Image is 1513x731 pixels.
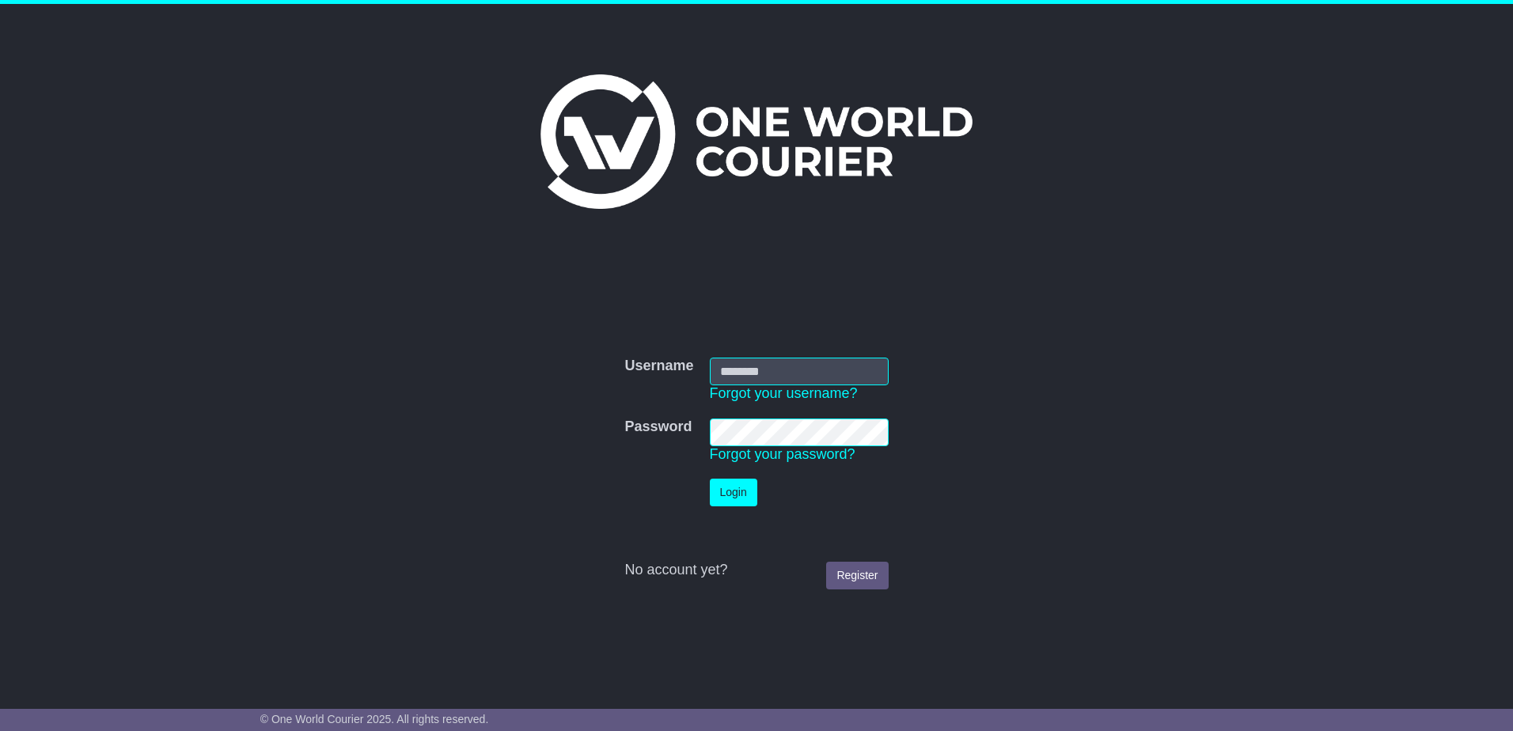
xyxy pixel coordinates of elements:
a: Forgot your password? [710,446,855,462]
span: © One World Courier 2025. All rights reserved. [260,713,489,725]
a: Forgot your username? [710,385,858,401]
img: One World [540,74,973,209]
button: Login [710,479,757,506]
label: Username [624,358,693,375]
label: Password [624,419,692,436]
a: Register [826,562,888,589]
div: No account yet? [624,562,888,579]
